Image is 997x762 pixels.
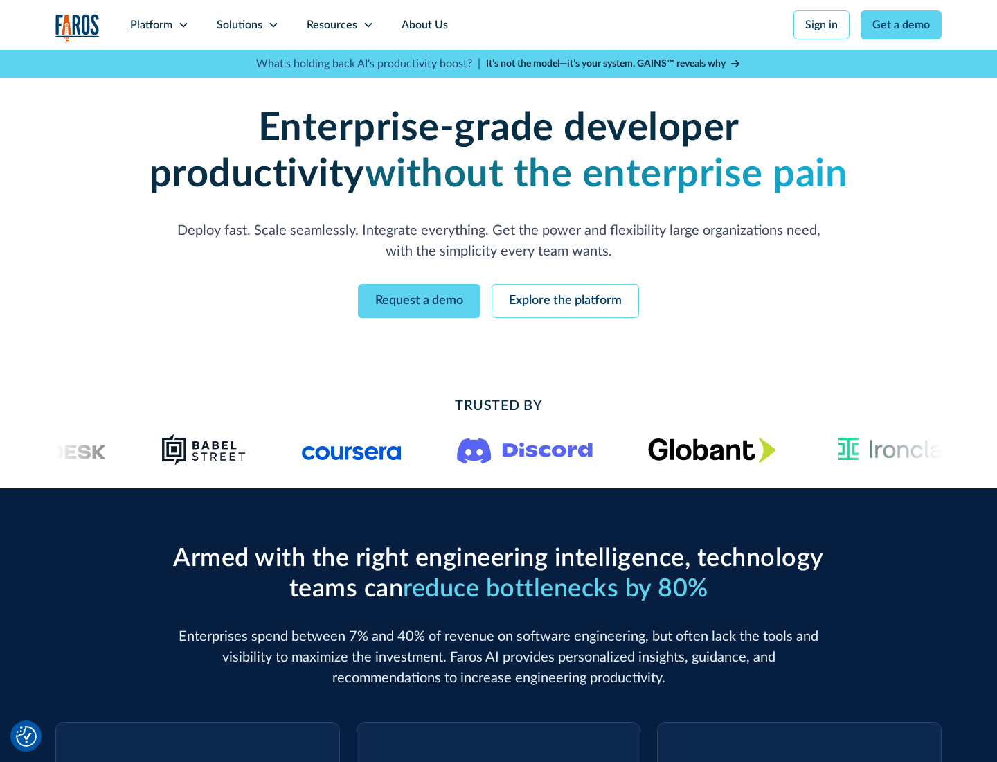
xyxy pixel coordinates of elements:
p: Enterprises spend between 7% and 40% of revenue on software engineering, but often lack the tools... [166,626,831,689]
a: home [55,14,100,42]
a: It’s not the model—it’s your system. GAINS™ reveals why [486,57,741,71]
span: reduce bottlenecks by 80% [403,576,708,601]
img: Revisit consent button [16,726,37,747]
a: Request a demo [358,284,480,318]
h2: Armed with the right engineering intelligence, technology teams can [166,544,831,603]
img: Logo of the analytics and reporting company Faros. [55,14,100,42]
strong: It’s not the model—it’s your system. GAINS™ reveals why [486,59,726,69]
strong: Enterprise-grade developer productivity [150,109,739,194]
img: Babel Street logo png [161,433,246,466]
p: What's holding back AI's productivity boost? | [256,55,480,72]
button: Cookie Settings [16,726,37,747]
img: Logo of the communication platform Discord. [457,435,593,464]
h2: Trusted By [166,396,831,416]
div: Solutions [217,17,262,33]
strong: without the enterprise pain [365,155,848,194]
div: Resources [307,17,357,33]
img: Globant's logo [648,437,776,463]
a: Sign in [793,10,850,39]
a: Get a demo [861,10,942,39]
div: Platform [130,17,172,33]
a: Explore the platform [492,284,639,318]
img: Logo of the online learning platform Coursera. [302,438,402,461]
p: Deploy fast. Scale seamlessly. Integrate everything. Get the power and flexibility large organiza... [166,220,831,262]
